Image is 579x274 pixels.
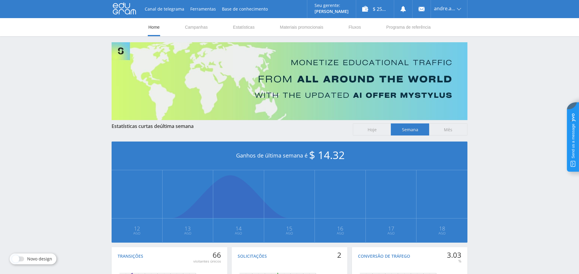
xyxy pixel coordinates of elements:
[163,226,213,231] span: 13
[315,3,349,8] p: Seu gerente:
[148,18,160,36] a: Home
[315,9,349,14] p: [PERSON_NAME]
[214,226,264,231] span: 14
[386,18,431,36] a: Programa de referência
[358,254,410,259] div: Conversão de tráfego
[417,231,467,236] span: Ago
[163,231,213,236] span: Ago
[112,231,162,236] span: Ago
[214,231,264,236] span: Ago
[27,256,52,261] span: Novo design
[112,226,162,231] span: 12
[238,254,267,259] div: Solicitações
[160,123,194,129] span: última semana
[434,6,455,11] span: andre.a.gazola43
[417,226,467,231] span: 18
[429,123,467,135] span: Mês
[112,142,467,170] div: Ganhos de última semana é
[366,231,416,236] span: Ago
[315,226,365,231] span: 16
[337,251,341,259] div: 2
[279,18,324,36] a: Materiais promocionais
[315,231,365,236] span: Ago
[112,123,347,129] div: Estatísticas curtas de
[233,18,255,36] a: Estatísticas
[264,231,315,236] span: Ago
[447,259,461,264] div: %
[348,18,362,36] a: Fluxos
[264,226,315,231] span: 15
[391,123,429,135] span: Semana
[193,259,221,264] div: visitantes únicos
[184,18,208,36] a: Campanhas
[112,42,467,120] img: Banner
[193,251,221,259] div: 66
[366,226,416,231] span: 17
[118,254,143,259] div: Transições
[447,251,461,259] div: 3.03
[353,123,391,135] span: Hoje
[309,148,345,162] span: $ 14.32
